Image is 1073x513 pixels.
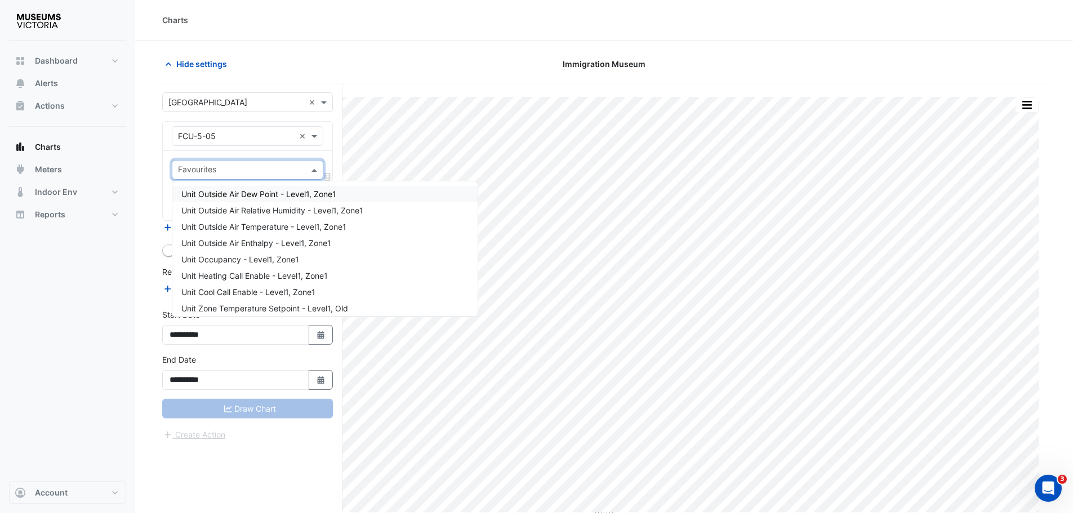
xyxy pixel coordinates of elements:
[15,209,26,220] app-icon: Reports
[181,189,336,199] span: Unit Outside Air Dew Point - Level1, Zone1
[181,222,346,231] span: Unit Outside Air Temperature - Level1, Zone1
[15,164,26,175] app-icon: Meters
[162,429,226,438] app-escalated-ticket-create-button: Please correct errors first
[316,330,326,340] fa-icon: Select Date
[35,55,78,66] span: Dashboard
[181,304,348,313] span: Unit Zone Temperature Setpoint - Level1, Old
[9,158,126,181] button: Meters
[162,282,246,295] button: Add Reference Line
[9,72,126,95] button: Alerts
[14,9,64,32] img: Company Logo
[15,100,26,111] app-icon: Actions
[9,481,126,504] button: Account
[15,141,26,153] app-icon: Charts
[35,100,65,111] span: Actions
[9,181,126,203] button: Indoor Env
[35,186,77,198] span: Indoor Env
[15,78,26,89] app-icon: Alerts
[162,221,230,234] button: Add Equipment
[35,164,62,175] span: Meters
[35,209,65,220] span: Reports
[1035,475,1062,502] iframe: Intercom live chat
[299,130,309,142] span: Clear
[162,266,221,278] label: Reference Lines
[181,271,328,280] span: Unit Heating Call Enable - Level1, Zone1
[176,58,227,70] span: Hide settings
[181,206,363,215] span: Unit Outside Air Relative Humidity - Level1, Zone1
[35,487,68,498] span: Account
[15,55,26,66] app-icon: Dashboard
[9,50,126,72] button: Dashboard
[563,58,645,70] span: Immigration Museum
[162,14,188,26] div: Charts
[323,172,333,181] span: Choose Function
[9,203,126,226] button: Reports
[162,354,196,365] label: End Date
[309,96,318,108] span: Clear
[316,375,326,385] fa-icon: Select Date
[176,163,216,178] div: Favourites
[15,186,26,198] app-icon: Indoor Env
[1058,475,1067,484] span: 3
[35,141,61,153] span: Charts
[162,54,234,74] button: Hide settings
[35,78,58,89] span: Alerts
[1016,98,1038,112] button: More Options
[9,136,126,158] button: Charts
[181,255,299,264] span: Unit Occupancy - Level1, Zone1
[172,181,478,317] ng-dropdown-panel: Options list
[181,238,331,248] span: Unit Outside Air Enthalpy - Level1, Zone1
[181,287,315,297] span: Unit Cool Call Enable - Level1, Zone1
[162,309,200,320] label: Start Date
[9,95,126,117] button: Actions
